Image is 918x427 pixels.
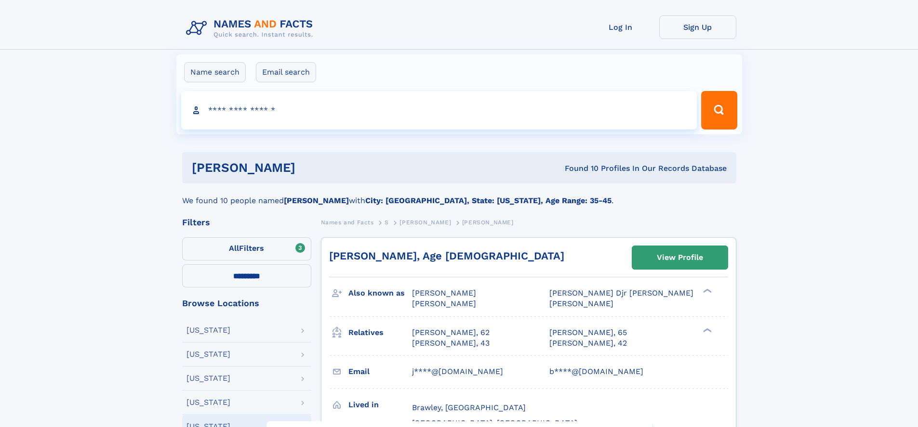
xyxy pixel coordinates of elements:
div: [US_STATE] [186,399,230,406]
span: Brawley, [GEOGRAPHIC_DATA] [412,403,526,412]
a: [PERSON_NAME], Age [DEMOGRAPHIC_DATA] [329,250,564,262]
input: search input [181,91,697,129]
div: Browse Locations [182,299,311,308]
div: View Profile [657,246,703,269]
span: S [385,219,389,226]
span: [PERSON_NAME] Djr [PERSON_NAME] [549,288,693,298]
h3: Email [348,363,412,380]
span: [PERSON_NAME] [412,299,476,308]
span: [PERSON_NAME] [412,288,476,298]
h1: [PERSON_NAME] [192,162,430,174]
div: ❯ [701,288,712,294]
span: [PERSON_NAME] [549,299,613,308]
a: Names and Facts [321,216,374,228]
label: Email search [256,62,316,82]
div: [US_STATE] [186,350,230,358]
a: [PERSON_NAME], 62 [412,327,490,338]
a: Sign Up [659,15,736,39]
b: [PERSON_NAME] [284,196,349,205]
span: All [229,244,239,253]
a: View Profile [632,246,728,269]
span: [PERSON_NAME] [399,219,451,226]
label: Name search [184,62,246,82]
div: Filters [182,218,311,227]
div: [US_STATE] [186,375,230,382]
a: [PERSON_NAME] [399,216,451,228]
h3: Relatives [348,324,412,341]
div: We found 10 people named with . [182,183,736,207]
label: Filters [182,237,311,260]
span: [PERSON_NAME] [462,219,514,226]
a: Log In [582,15,659,39]
a: [PERSON_NAME], 43 [412,338,490,349]
a: [PERSON_NAME], 42 [549,338,627,349]
div: Found 10 Profiles In Our Records Database [430,163,727,174]
div: ❯ [701,327,712,333]
div: [US_STATE] [186,326,230,334]
h3: Also known as [348,285,412,301]
h3: Lived in [348,397,412,413]
a: [PERSON_NAME], 65 [549,327,627,338]
b: City: [GEOGRAPHIC_DATA], State: [US_STATE], Age Range: 35-45 [365,196,612,205]
img: Logo Names and Facts [182,15,321,41]
a: S [385,216,389,228]
button: Search Button [701,91,737,129]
